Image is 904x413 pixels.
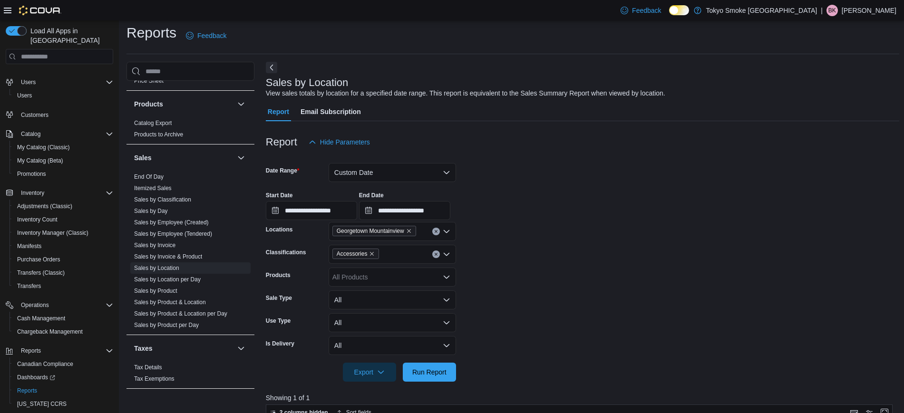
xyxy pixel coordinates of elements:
span: My Catalog (Classic) [13,142,113,153]
a: End Of Day [134,173,164,180]
span: Washington CCRS [13,398,113,410]
button: Clear input [432,250,440,258]
span: My Catalog (Classic) [17,144,70,151]
button: Manifests [10,240,117,253]
div: Bonnie Kissoon [826,5,838,16]
span: Sales by Product per Day [134,321,199,329]
button: Canadian Compliance [10,357,117,371]
a: Canadian Compliance [13,358,77,370]
button: Open list of options [443,273,450,281]
a: Feedback [617,1,665,20]
label: Use Type [266,317,291,325]
button: Next [266,62,277,73]
div: Taxes [126,362,254,388]
button: My Catalog (Beta) [10,154,117,167]
span: Users [17,92,32,99]
label: Start Date [266,192,293,199]
button: Hide Parameters [305,133,374,152]
span: Georgetown Mountainview [337,226,404,236]
span: Feedback [197,31,226,40]
a: Users [13,90,36,101]
span: Dashboards [13,372,113,383]
span: Promotions [17,170,46,178]
span: Purchase Orders [17,256,60,263]
a: Sales by Product [134,288,177,294]
p: [PERSON_NAME] [842,5,896,16]
span: Reports [21,347,41,355]
button: Run Report [403,363,456,382]
button: All [329,336,456,355]
a: Reports [13,385,41,396]
button: All [329,313,456,332]
h3: Report [266,136,297,148]
a: Transfers [13,280,45,292]
span: Sales by Product & Location [134,298,206,306]
a: Inventory Manager (Classic) [13,227,92,239]
button: Inventory [2,186,117,200]
a: Itemized Sales [134,185,172,192]
span: Load All Apps in [GEOGRAPHIC_DATA] [27,26,113,45]
span: Chargeback Management [13,326,113,337]
a: Sales by Location [134,265,179,271]
a: Sales by Location per Day [134,276,201,283]
label: Sale Type [266,294,292,302]
p: Showing 1 of 1 [266,393,899,403]
span: My Catalog (Beta) [13,155,113,166]
a: Chargeback Management [13,326,87,337]
button: Transfers [10,279,117,293]
div: View sales totals by location for a specified date range. This report is equivalent to the Sales ... [266,88,665,98]
button: Remove Accessories from selection in this group [369,251,375,257]
a: Customers [17,109,52,121]
span: Sales by Classification [134,196,191,203]
a: Dashboards [10,371,117,384]
a: My Catalog (Beta) [13,155,67,166]
a: Purchase Orders [13,254,64,265]
button: Inventory Manager (Classic) [10,226,117,240]
span: Inventory Count [17,216,58,223]
a: Sales by Invoice [134,242,175,249]
span: Catalog Export [134,119,172,127]
h3: Taxes [134,344,153,353]
span: Email Subscription [301,102,361,121]
span: Sales by Location [134,264,179,272]
button: Products [235,98,247,110]
button: Operations [2,298,117,312]
a: Products to Archive [134,131,183,138]
span: Georgetown Mountainview [332,226,416,236]
span: Cash Management [13,313,113,324]
span: Run Report [412,367,447,377]
span: Dark Mode [669,15,670,16]
button: Taxes [134,344,233,353]
span: Users [17,77,113,88]
button: All [329,290,456,309]
a: Sales by Invoice & Product [134,253,202,260]
span: Tax Exemptions [134,375,175,383]
span: Customers [17,109,113,121]
span: My Catalog (Beta) [17,157,63,164]
span: Inventory Manager (Classic) [13,227,113,239]
span: Promotions [13,168,113,180]
a: Tax Exemptions [134,375,175,382]
span: Catalog [21,130,40,138]
a: Tax Details [134,364,162,371]
button: Taxes [235,343,247,354]
span: Sales by Product & Location per Day [134,310,227,317]
button: Adjustments (Classic) [10,200,117,213]
span: Hide Parameters [320,137,370,147]
label: End Date [359,192,384,199]
button: Sales [235,152,247,163]
span: Sales by Employee (Created) [134,219,209,226]
span: Dashboards [17,374,55,381]
a: Catalog Export [134,120,172,126]
a: Cash Management [13,313,69,324]
label: Locations [266,226,293,233]
button: Operations [17,299,53,311]
button: Open list of options [443,228,450,235]
input: Dark Mode [669,5,689,15]
span: Purchase Orders [13,254,113,265]
button: Purchase Orders [10,253,117,266]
